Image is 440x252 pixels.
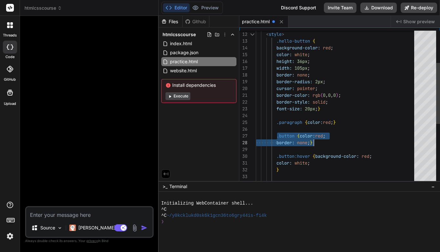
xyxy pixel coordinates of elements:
span: 0 [333,92,336,98]
span: none [297,72,307,78]
span: 20px [305,106,315,112]
span: { [313,153,315,159]
span: } [318,106,320,112]
span: 0 [328,92,331,98]
span: ; [307,58,310,64]
span: } [276,167,279,173]
div: 14 [239,45,247,51]
img: icon [141,225,147,231]
span: } [349,180,351,186]
span: .button:active [276,180,313,186]
span: privacy [86,239,98,243]
span: >_ [163,183,167,190]
div: 19 [239,78,247,85]
span: ; [331,119,333,125]
span: ❯ [161,219,164,225]
span: ( [320,92,323,98]
span: 36px [297,58,307,64]
span: − [431,183,435,190]
span: { [313,38,315,44]
span: color: [276,160,292,166]
span: red [362,153,369,159]
span: 0.5 [338,180,346,186]
span: 105px [295,65,307,71]
span: red [323,45,331,51]
div: 30 [239,153,247,160]
span: Install dependencies [165,82,232,88]
span: solid [313,99,325,105]
span: < [266,31,269,37]
span: background-color: [276,45,320,51]
span: white [295,160,307,166]
span: opacity: [318,180,338,186]
span: Terminal [169,183,187,190]
div: 25 [239,119,247,126]
span: ^C [161,207,167,213]
button: Invite Team [324,3,356,13]
span: ~/y0kcklukd0sk6k1gcn36to6gry44is-fi4k [166,213,266,219]
span: white [295,52,307,57]
span: practice.html [169,58,198,66]
div: Files [159,18,182,25]
span: { [297,133,300,139]
div: 34 [239,180,247,187]
div: 12 [239,31,247,38]
div: 23 [239,106,247,112]
span: background-color: [315,153,359,159]
img: settings [5,231,15,242]
span: border-radius: [276,79,313,85]
span: } [310,140,313,146]
span: width: [276,65,292,71]
label: Upload [4,101,16,106]
div: 20 [239,85,247,92]
div: 21 [239,92,247,99]
span: } [333,119,336,125]
span: ; [307,52,310,57]
label: threads [3,33,17,38]
span: ; [315,86,318,91]
span: ; [307,140,310,146]
button: − [430,181,436,192]
div: 15 [239,51,247,58]
span: ; [323,79,325,85]
span: color: [307,119,323,125]
button: Re-deploy [401,3,437,13]
span: .button:hover [276,153,310,159]
button: Execute [165,92,190,100]
img: Claude 4 Sonnet [69,225,76,231]
span: practice.html [242,18,270,25]
span: , [331,92,333,98]
span: ; [315,106,318,112]
span: { [315,180,318,186]
span: border: [276,72,295,78]
span: ^C [161,213,167,219]
span: 2px [315,79,323,85]
span: rgb [313,92,320,98]
span: style [269,31,282,37]
span: Show preview [403,18,435,25]
span: ; [331,45,333,51]
span: .paragraph [276,119,302,125]
span: website.html [169,67,197,75]
span: .hello-button [276,38,310,44]
span: cursor: [276,86,295,91]
div: 29 [239,146,247,153]
span: red [315,133,323,139]
span: ; [323,133,325,139]
span: color: [276,52,292,57]
span: border: [276,140,295,146]
span: .button [276,133,295,139]
div: 32 [239,166,247,173]
div: 26 [239,126,247,133]
span: ; [369,153,372,159]
span: htmlcsscourse [163,31,196,38]
label: code [5,54,15,60]
div: Click to collapse the range. [248,31,256,38]
div: 27 [239,133,247,139]
span: 0 [323,92,325,98]
span: ; [307,65,310,71]
label: GitHub [4,77,16,82]
span: htmlcsscourse [25,5,62,11]
div: Github [183,18,209,25]
span: pointer [297,86,315,91]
